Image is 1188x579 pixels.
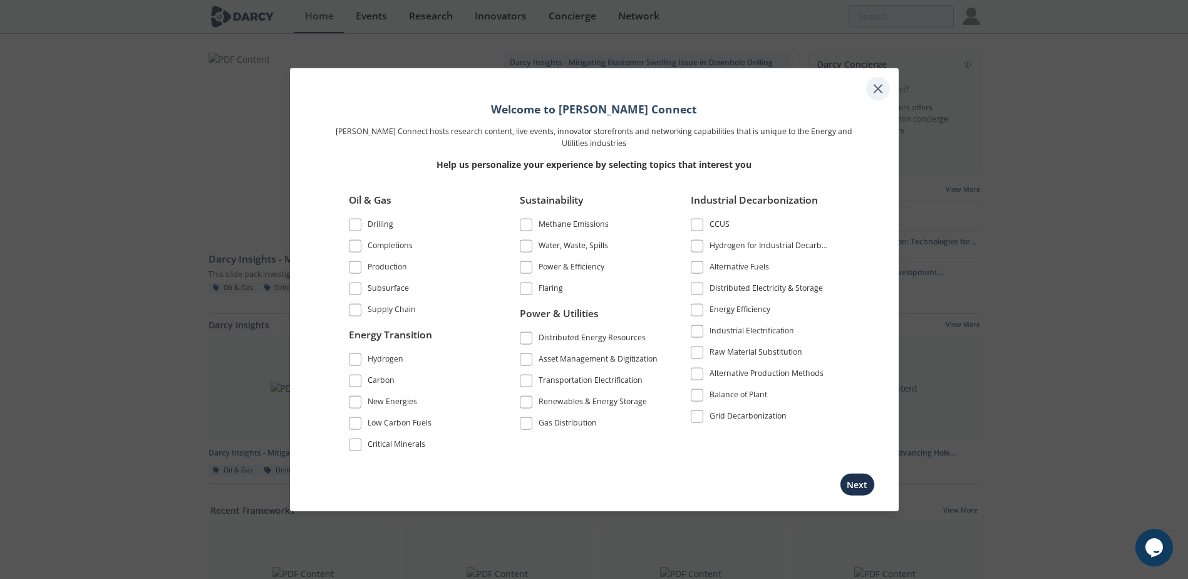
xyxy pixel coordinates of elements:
div: Asset Management & Digitization [539,353,658,368]
div: Industrial Decarbonization [691,193,831,217]
div: Distributed Electricity & Storage [710,283,823,298]
div: Carbon [368,374,395,389]
div: Hydrogen for Industrial Decarbonization [710,240,831,255]
div: Methane Emissions [539,219,609,234]
div: Completions [368,240,413,255]
div: Power & Utilities [520,306,660,330]
div: Alternative Production Methods [710,368,824,383]
p: Help us personalize your experience by selecting topics that interest you [331,158,857,171]
div: Hydrogen [368,353,403,368]
div: Sustainability [520,193,660,217]
div: Oil & Gas [349,193,489,217]
div: Grid Decarbonization [710,410,787,425]
div: Supply Chain [368,304,416,319]
div: Energy Efficiency [710,304,770,319]
iframe: chat widget [1135,529,1175,566]
div: CCUS [710,219,730,234]
div: Critical Minerals [368,438,425,453]
div: Power & Efficiency [539,261,604,276]
button: Next [840,472,875,496]
div: Raw Material Substitution [710,347,802,362]
div: Transportation Electrification [539,374,643,389]
div: New Energies [368,395,417,410]
div: Distributed Energy Resources [539,331,646,347]
div: Renewables & Energy Storage [539,395,647,410]
div: Flaring [539,283,563,298]
div: Industrial Electrification [710,325,794,340]
div: Drilling [368,219,393,234]
div: Water, Waste, Spills [539,240,608,255]
div: Balance of Plant [710,389,767,404]
h1: Welcome to [PERSON_NAME] Connect [331,101,857,117]
div: Alternative Fuels [710,261,769,276]
div: Subsurface [368,283,409,298]
div: Production [368,261,407,276]
div: Energy Transition [349,327,489,351]
p: [PERSON_NAME] Connect hosts research content, live events, innovator storefronts and networking c... [331,126,857,149]
div: Low Carbon Fuels [368,417,431,432]
div: Gas Distribution [539,417,597,432]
